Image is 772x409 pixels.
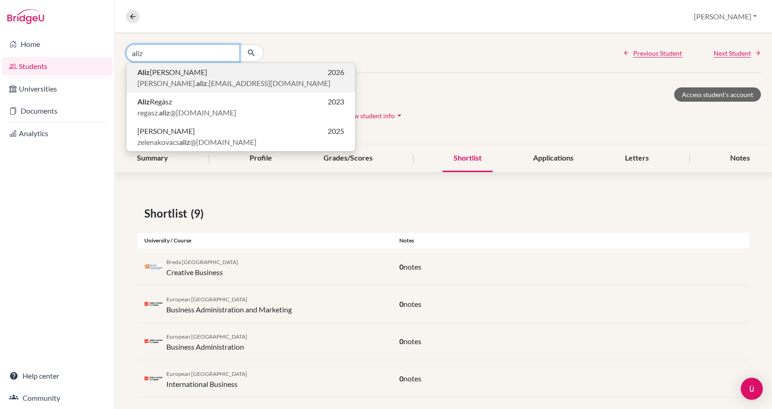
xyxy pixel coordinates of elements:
[403,262,421,271] span: notes
[674,87,761,102] a: Access student's account
[522,145,585,172] div: Applications
[137,68,150,76] b: Aliz
[166,370,247,377] span: European [GEOGRAPHIC_DATA]
[144,205,191,222] span: Shortlist
[392,236,749,245] div: Notes
[238,145,283,172] div: Profile
[719,145,761,172] div: Notes
[399,374,403,383] span: 0
[126,92,355,122] button: AlizRegász2023regasz.aliz@[DOMAIN_NAME]
[312,145,384,172] div: Grades/Scores
[690,8,761,25] button: [PERSON_NAME]
[2,80,113,98] a: Universities
[159,108,170,117] b: aliz
[343,109,404,123] button: Show student infoarrow_drop_down
[2,124,113,143] a: Analytics
[2,389,113,407] a: Community
[126,145,179,172] div: Summary
[399,300,403,308] span: 0
[623,48,682,58] a: Previous Student
[399,337,403,346] span: 0
[166,330,247,352] div: Business Administration
[137,126,195,137] span: [PERSON_NAME]
[137,97,150,106] b: Aliz
[443,145,493,172] div: Shortlist
[166,296,247,303] span: European [GEOGRAPHIC_DATA]
[343,112,395,120] span: Show student info
[166,333,247,340] span: European [GEOGRAPHIC_DATA]
[166,368,247,390] div: International Business
[2,102,113,120] a: Documents
[403,337,421,346] span: notes
[2,367,113,385] a: Help center
[196,79,207,87] b: aliz
[137,107,236,118] span: regasz. @[DOMAIN_NAME]
[137,137,256,148] span: zelenakovacs @[DOMAIN_NAME]
[166,256,238,278] div: Creative Business
[144,376,163,381] img: es_mad_2t9ms1p7.png
[137,78,330,89] span: [PERSON_NAME]. .[EMAIL_ADDRESS][DOMAIN_NAME]
[2,35,113,53] a: Home
[2,57,113,75] a: Students
[166,259,238,265] span: Breda [GEOGRAPHIC_DATA]
[137,96,172,107] span: Regász
[714,48,751,58] span: Next Student
[144,302,163,307] img: es_mad_2t9ms1p7.png
[714,48,761,58] a: Next Student
[403,300,421,308] span: notes
[399,262,403,271] span: 0
[7,9,44,24] img: Bridge-U
[166,293,292,315] div: Business Administration and Marketing
[144,339,163,344] img: es_mad_2t9ms1p7.png
[328,67,344,78] span: 2026
[395,111,404,120] i: arrow_drop_down
[403,374,421,383] span: notes
[633,48,682,58] span: Previous Student
[328,96,344,107] span: 2023
[126,63,355,92] button: Aliz[PERSON_NAME]2026[PERSON_NAME].aliz.[EMAIL_ADDRESS][DOMAIN_NAME]
[614,145,660,172] div: Letters
[126,44,240,62] input: Find student by name...
[144,264,163,270] img: nl_nhtv_2jjh9578.png
[328,126,344,137] span: 2025
[179,138,190,146] b: aliz
[191,205,207,222] span: (9)
[126,122,355,151] button: [PERSON_NAME]2025zelenakovacsaliz@[DOMAIN_NAME]
[741,378,763,400] div: Open Intercom Messenger
[137,67,207,78] span: [PERSON_NAME]
[137,236,392,245] div: University / Course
